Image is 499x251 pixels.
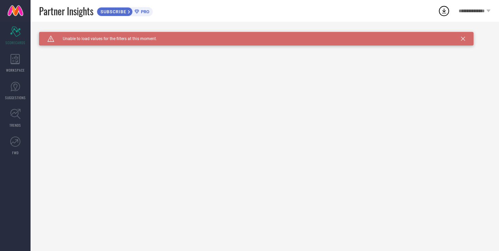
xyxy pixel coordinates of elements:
div: Unable to load filters at this moment. Please try later. [39,32,491,37]
span: Partner Insights [39,4,93,18]
span: FWD [12,150,19,155]
span: PRO [139,9,149,14]
span: TRENDS [10,123,21,128]
span: WORKSPACE [6,68,25,73]
div: Open download list [438,5,450,17]
span: SUBSCRIBE [97,9,128,14]
span: SCORECARDS [5,40,25,45]
a: SUBSCRIBEPRO [97,5,153,16]
span: SUGGESTIONS [5,95,26,100]
span: Unable to load values for the filters at this moment. [54,36,157,41]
